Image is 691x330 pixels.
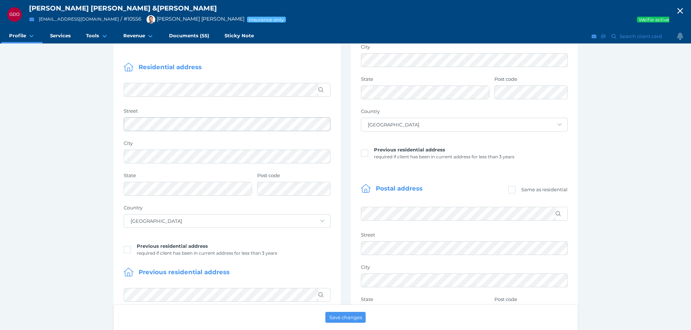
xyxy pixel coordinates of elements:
[124,205,330,214] label: Country
[50,33,71,39] span: Services
[143,16,244,22] span: [PERSON_NAME] [PERSON_NAME]
[361,232,568,241] label: Street
[147,15,155,24] img: Brad Bond
[29,4,151,12] span: [PERSON_NAME] [PERSON_NAME]
[618,33,665,39] span: Search client card
[139,269,230,276] span: Previous residential address
[608,32,666,41] button: Search client card
[42,29,78,43] a: Services
[9,33,26,39] span: Profile
[257,172,330,182] label: Post code
[124,140,330,150] label: City
[161,29,217,43] a: Documents (55)
[225,33,254,39] span: Sticky Note
[361,108,568,118] label: Country
[1,29,42,43] a: Profile
[494,76,568,85] label: Post code
[139,64,202,71] span: Residential address
[7,7,22,22] div: Grant Damien O'Brien
[86,33,99,39] span: Tools
[137,243,208,249] span: Previous residential address
[137,250,277,256] span: required if client has been in current address for less than 3 years
[374,154,514,159] span: required if client has been in current address for less than 3 years
[638,17,670,22] span: Welfie active
[124,108,330,117] label: Street
[361,44,568,53] label: City
[329,314,362,320] span: Save changes
[361,76,489,85] label: State
[9,12,20,17] span: GDO
[152,4,217,12] span: & [PERSON_NAME]
[325,312,366,323] button: Save changes
[120,16,141,22] span: / # 10556
[124,172,252,182] label: State
[169,33,209,39] span: Documents (55)
[600,32,607,41] button: SMS
[494,296,568,306] label: Post code
[116,29,161,43] a: Revenue
[591,32,598,41] button: Email
[123,33,145,39] span: Revenue
[39,16,119,22] a: [EMAIL_ADDRESS][DOMAIN_NAME]
[361,264,568,273] label: City
[521,187,568,192] span: Same as residential
[374,147,445,153] span: Previous residential address
[248,17,284,22] span: Insurance only
[361,296,489,306] label: State
[376,185,423,192] span: Postal address
[27,15,36,24] button: Email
